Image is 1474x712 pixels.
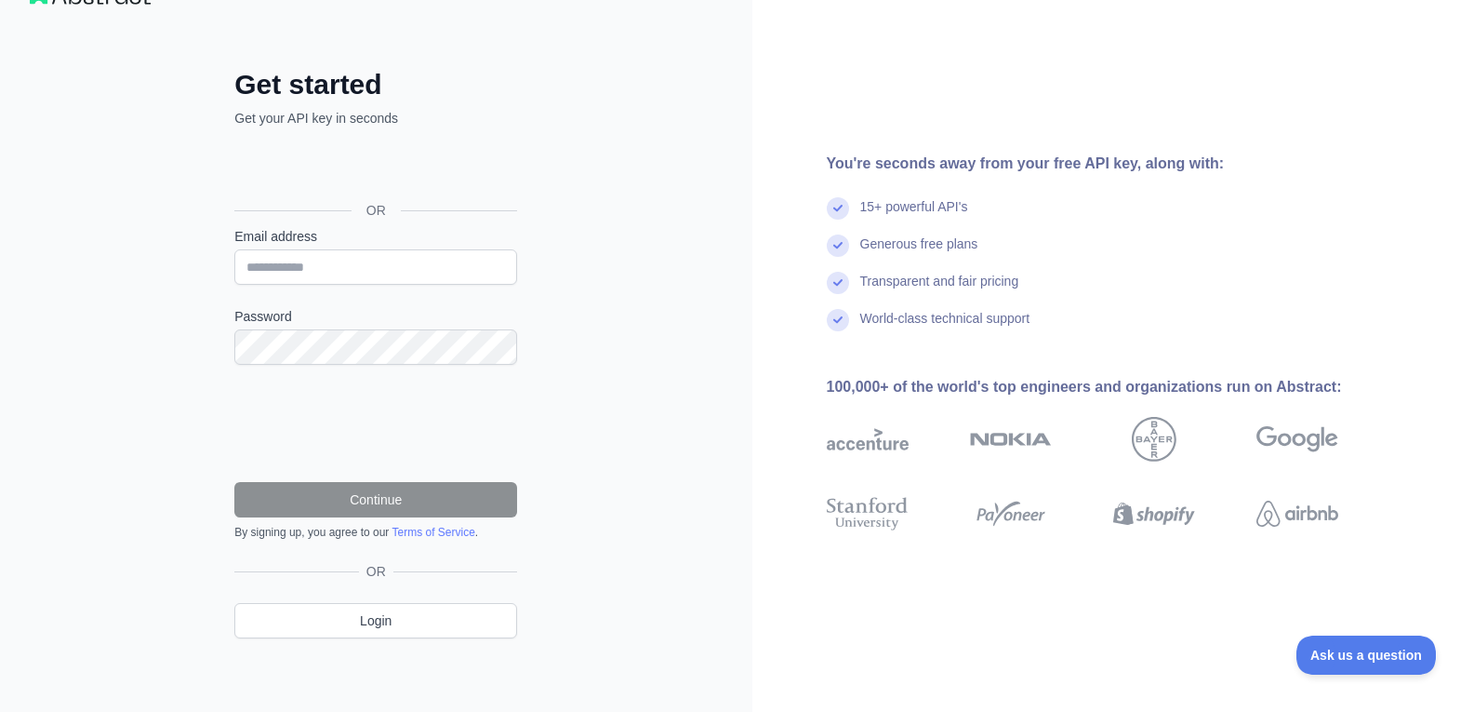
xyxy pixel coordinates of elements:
[234,109,517,128] p: Get your API key in seconds
[234,603,517,638] a: Login
[827,235,849,257] img: check mark
[392,526,474,539] a: Terms of Service
[234,227,517,246] label: Email address
[234,525,517,540] div: By signing up, you agree to our .
[234,68,517,101] h2: Get started
[827,376,1398,398] div: 100,000+ of the world's top engineers and organizations run on Abstract:
[1132,417,1176,462] img: bayer
[860,309,1030,346] div: World-class technical support
[827,272,849,294] img: check mark
[1256,417,1338,462] img: google
[225,148,523,189] iframe: Bouton "Se connecter avec Google"
[234,482,517,517] button: Continue
[359,562,393,581] span: OR
[234,307,517,326] label: Password
[234,387,517,460] iframe: reCAPTCHA
[1296,636,1437,675] iframe: Toggle Customer Support
[860,235,978,272] div: Generous free plans
[970,493,1052,534] img: payoneer
[1113,493,1195,534] img: shopify
[827,153,1398,175] div: You're seconds away from your free API key, along with:
[827,309,849,331] img: check mark
[970,417,1052,462] img: nokia
[860,272,1019,309] div: Transparent and fair pricing
[352,201,401,220] span: OR
[827,197,849,220] img: check mark
[827,417,909,462] img: accenture
[827,493,909,534] img: stanford university
[860,197,968,235] div: 15+ powerful API's
[1256,493,1338,534] img: airbnb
